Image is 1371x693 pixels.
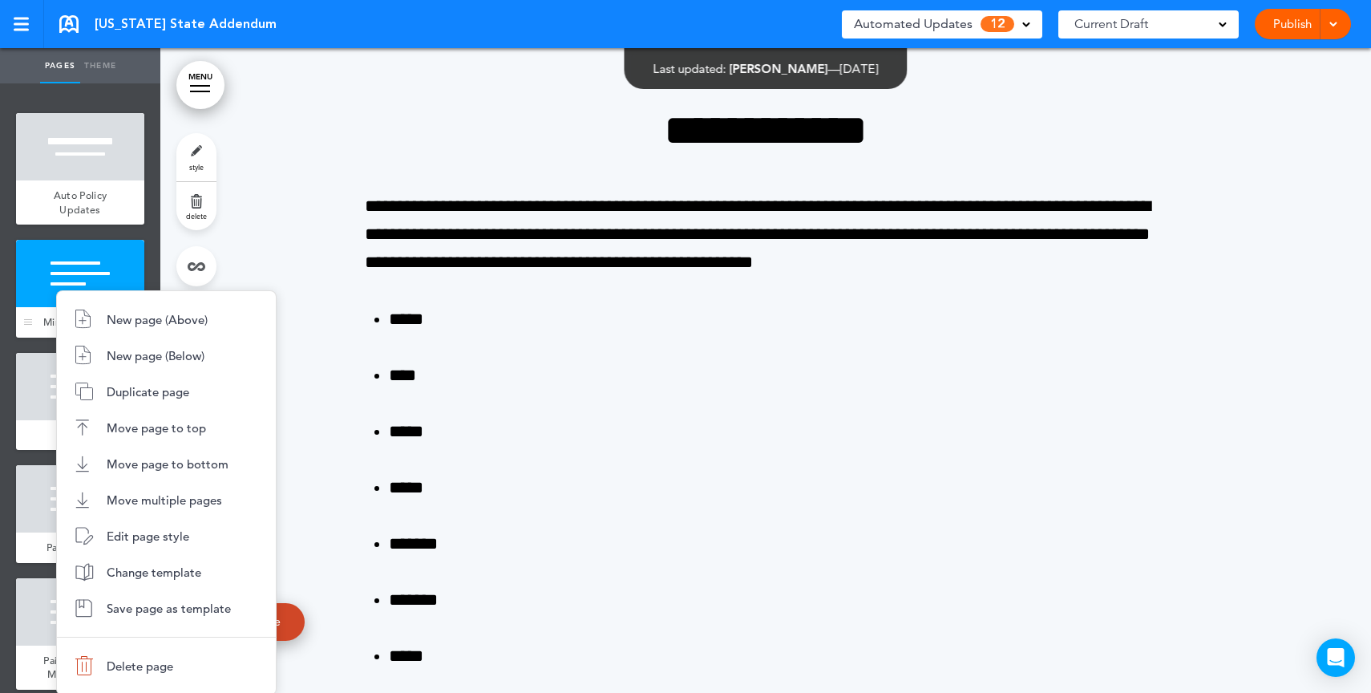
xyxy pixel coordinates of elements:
span: Delete page [107,659,173,674]
span: New page (Below) [107,348,204,363]
span: Save page as template [107,601,231,616]
span: Duplicate page [107,384,189,399]
span: Move page to bottom [107,456,228,472]
span: Change template [107,565,201,580]
span: Edit page style [107,529,189,544]
span: Move multiple pages [107,492,222,508]
div: Open Intercom Messenger [1316,638,1355,677]
span: Move page to top [107,420,206,436]
span: New page (Above) [107,312,208,327]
